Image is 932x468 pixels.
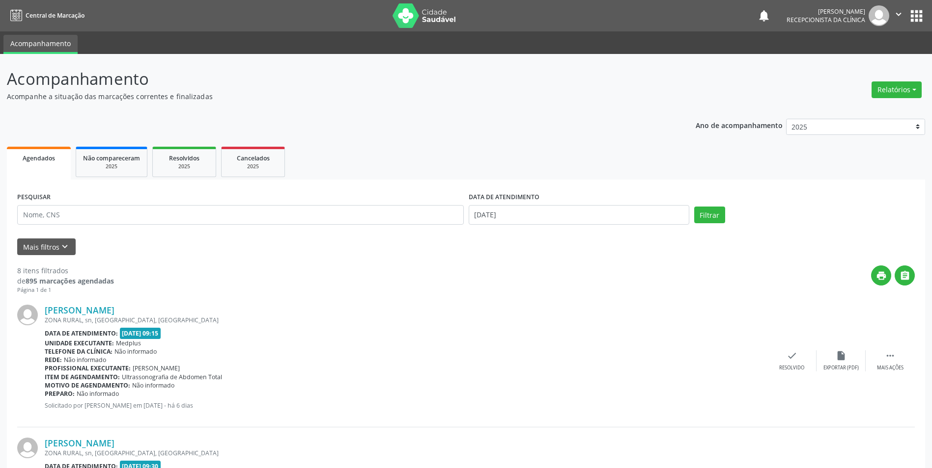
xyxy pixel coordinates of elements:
label: DATA DE ATENDIMENTO [469,190,539,205]
div: ZONA RURAL, sn, [GEOGRAPHIC_DATA], [GEOGRAPHIC_DATA] [45,316,767,324]
div: Resolvido [779,364,804,371]
i: keyboard_arrow_down [59,241,70,252]
span: Não informado [64,356,106,364]
span: Não informado [132,381,174,390]
button:  [889,5,908,26]
button: Filtrar [694,207,725,223]
img: img [869,5,889,26]
span: [DATE] 09:15 [120,328,161,339]
button: Mais filtroskeyboard_arrow_down [17,238,76,256]
div: de [17,276,114,286]
button:  [895,265,915,286]
b: Data de atendimento: [45,329,118,338]
div: 2025 [160,163,209,170]
b: Profissional executante: [45,364,131,372]
input: Nome, CNS [17,205,464,225]
span: Cancelados [237,154,270,162]
p: Acompanhe a situação das marcações correntes e finalizadas [7,91,650,102]
button: notifications [757,9,771,23]
p: Acompanhamento [7,67,650,91]
a: Acompanhamento [3,35,78,54]
b: Unidade executante: [45,339,114,347]
input: Selecione um intervalo [469,205,689,225]
b: Rede: [45,356,62,364]
div: 2025 [228,163,278,170]
button: apps [908,7,925,25]
p: Ano de acompanhamento [696,119,783,131]
div: Página 1 de 1 [17,286,114,294]
div: Mais ações [877,364,904,371]
i: check [787,350,797,361]
span: Central de Marcação [26,11,85,20]
div: 8 itens filtrados [17,265,114,276]
b: Item de agendamento: [45,373,120,381]
span: [PERSON_NAME] [133,364,180,372]
a: [PERSON_NAME] [45,438,114,448]
span: Recepcionista da clínica [787,16,865,24]
div: 2025 [83,163,140,170]
b: Telefone da clínica: [45,347,113,356]
button: Relatórios [872,81,922,98]
label: PESQUISAR [17,190,51,205]
div: Exportar (PDF) [823,364,859,371]
i: insert_drive_file [836,350,847,361]
strong: 895 marcações agendadas [26,276,114,286]
div: [PERSON_NAME] [787,7,865,16]
span: Não compareceram [83,154,140,162]
b: Motivo de agendamento: [45,381,130,390]
span: Resolvidos [169,154,199,162]
p: Solicitado por [PERSON_NAME] em [DATE] - há 6 dias [45,401,767,410]
img: img [17,305,38,325]
i:  [885,350,896,361]
a: [PERSON_NAME] [45,305,114,315]
div: ZONA RURAL, sn, [GEOGRAPHIC_DATA], [GEOGRAPHIC_DATA] [45,449,767,457]
span: Ultrassonografia de Abdomen Total [122,373,222,381]
span: Medplus [116,339,141,347]
i: print [876,270,887,281]
b: Preparo: [45,390,75,398]
span: Não informado [77,390,119,398]
a: Central de Marcação [7,7,85,24]
span: Não informado [114,347,157,356]
span: Agendados [23,154,55,162]
button: print [871,265,891,286]
i:  [893,9,904,20]
i:  [900,270,910,281]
